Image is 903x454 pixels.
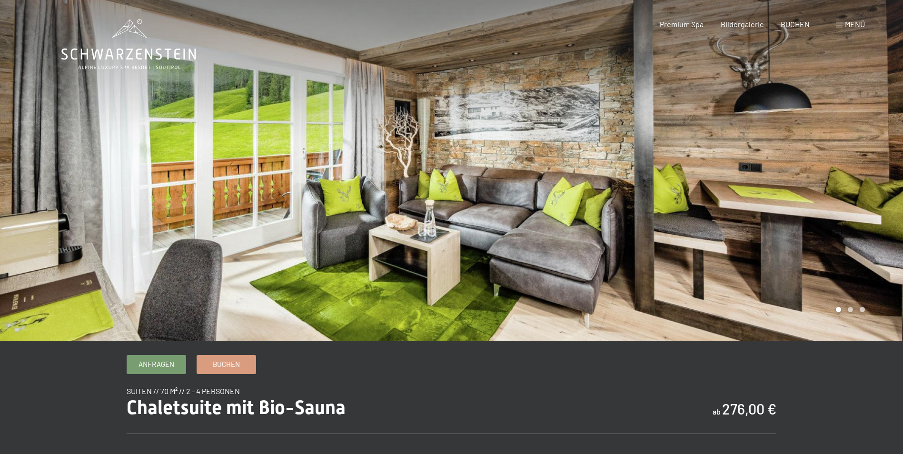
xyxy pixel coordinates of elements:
[127,396,346,419] span: Chaletsuite mit Bio-Sauna
[139,359,174,369] span: Anfragen
[127,355,186,374] a: Anfragen
[660,20,704,29] a: Premium Spa
[721,20,764,29] a: Bildergalerie
[713,407,721,416] span: ab
[197,355,256,374] a: Buchen
[722,400,776,417] b: 276,00 €
[213,359,240,369] span: Buchen
[845,20,865,29] span: Menü
[127,386,240,395] span: Suiten // 70 m² // 2 - 4 Personen
[781,20,810,29] a: BUCHEN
